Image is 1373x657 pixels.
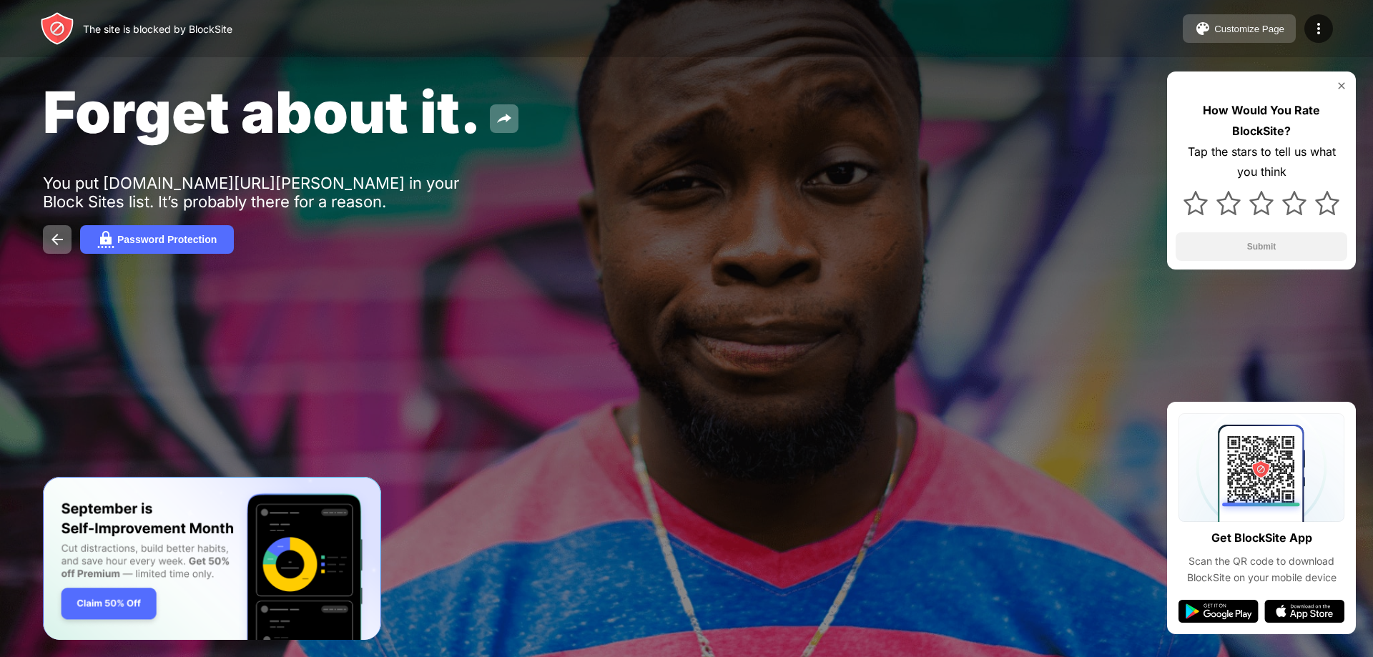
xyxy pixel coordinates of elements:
[49,231,66,248] img: back.svg
[1176,100,1347,142] div: How Would You Rate BlockSite?
[40,11,74,46] img: header-logo.svg
[1264,600,1344,623] img: app-store.svg
[1176,142,1347,183] div: Tap the stars to tell us what you think
[1310,20,1327,37] img: menu-icon.svg
[1315,191,1339,215] img: star.svg
[1178,553,1344,586] div: Scan the QR code to download BlockSite on your mobile device
[1194,20,1211,37] img: pallet.svg
[1216,191,1241,215] img: star.svg
[1176,232,1347,261] button: Submit
[1178,413,1344,522] img: qrcode.svg
[97,231,114,248] img: password.svg
[117,234,217,245] div: Password Protection
[80,225,234,254] button: Password Protection
[1249,191,1274,215] img: star.svg
[1183,191,1208,215] img: star.svg
[1336,80,1347,92] img: rate-us-close.svg
[1211,528,1312,548] div: Get BlockSite App
[43,477,381,641] iframe: Banner
[1178,600,1259,623] img: google-play.svg
[1183,14,1296,43] button: Customize Page
[43,174,485,211] div: You put [DOMAIN_NAME][URL][PERSON_NAME] in your Block Sites list. It’s probably there for a reason.
[1282,191,1306,215] img: star.svg
[1214,24,1284,34] div: Customize Page
[83,23,232,35] div: The site is blocked by BlockSite
[496,110,513,127] img: share.svg
[43,77,481,147] span: Forget about it.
